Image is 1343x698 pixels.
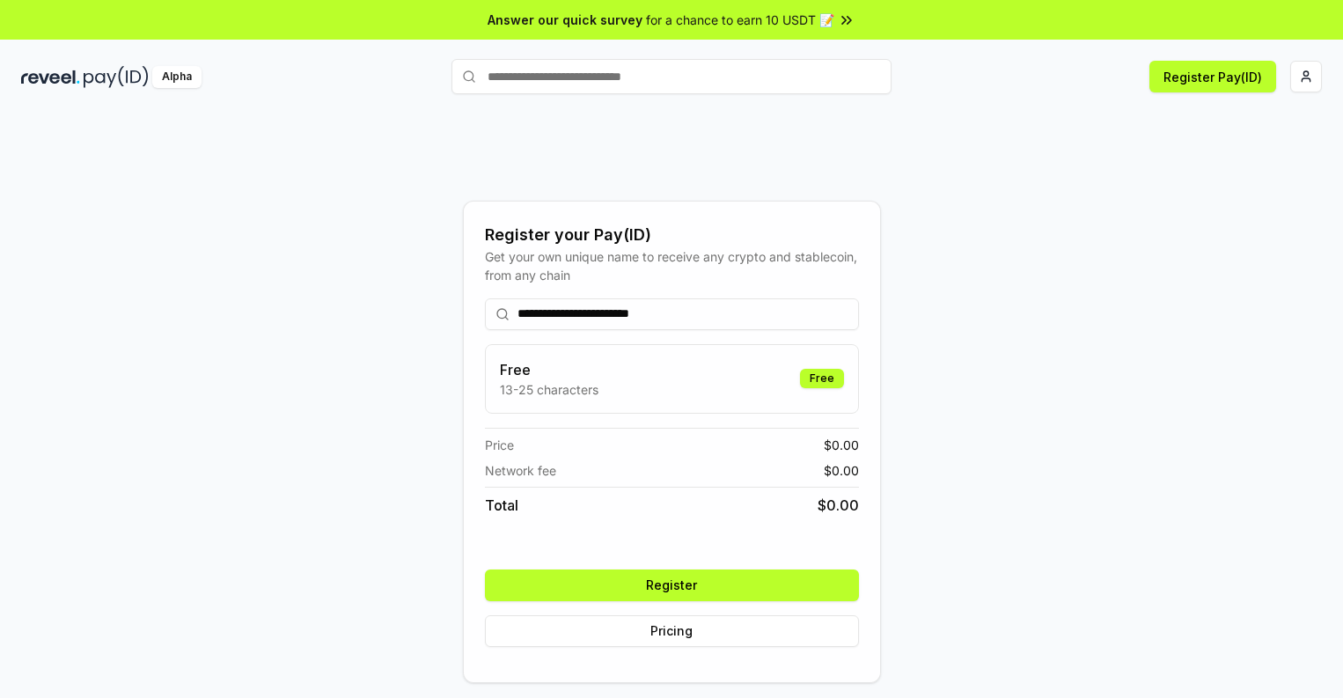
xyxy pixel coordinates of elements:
[488,11,642,29] span: Answer our quick survey
[824,436,859,454] span: $ 0.00
[800,369,844,388] div: Free
[485,615,859,647] button: Pricing
[485,223,859,247] div: Register your Pay(ID)
[1149,61,1276,92] button: Register Pay(ID)
[646,11,834,29] span: for a chance to earn 10 USDT 📝
[485,436,514,454] span: Price
[485,461,556,480] span: Network fee
[21,66,80,88] img: reveel_dark
[485,247,859,284] div: Get your own unique name to receive any crypto and stablecoin, from any chain
[818,495,859,516] span: $ 0.00
[500,380,598,399] p: 13-25 characters
[500,359,598,380] h3: Free
[84,66,149,88] img: pay_id
[152,66,202,88] div: Alpha
[824,461,859,480] span: $ 0.00
[485,495,518,516] span: Total
[485,569,859,601] button: Register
